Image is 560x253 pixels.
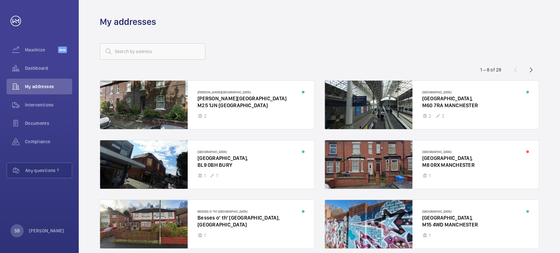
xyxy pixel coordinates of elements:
[25,65,72,71] span: Dashboard
[25,47,58,53] span: Maximize
[100,16,156,28] h1: My addresses
[58,47,67,53] span: Beta
[29,227,64,234] p: [PERSON_NAME]
[14,227,20,234] p: SB
[25,120,72,126] span: Documents
[25,138,72,145] span: Compliance
[480,67,501,73] div: 1 – 8 of 28
[25,83,72,90] span: My addresses
[25,167,72,174] span: Any questions ?
[100,43,205,60] input: Search by address
[25,102,72,108] span: Interventions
